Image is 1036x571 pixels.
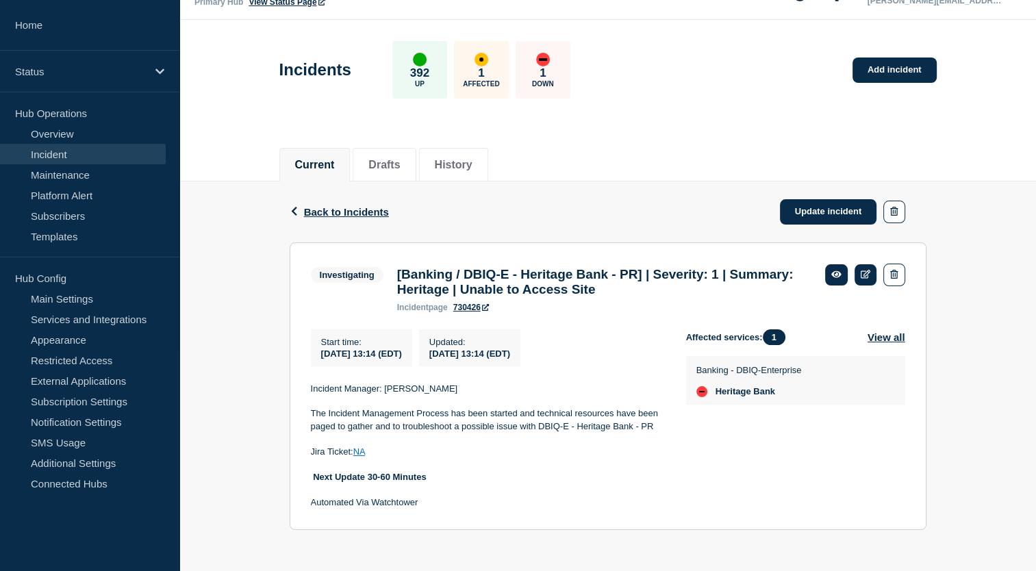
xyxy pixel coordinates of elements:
a: Update incident [780,199,877,225]
p: 1 [478,66,484,80]
span: Back to Incidents [304,206,389,218]
button: Current [295,159,335,171]
a: NA [353,446,365,457]
span: Heritage Bank [716,386,775,397]
strong: Next Update 30-60 Minutes [313,472,426,482]
p: Down [532,80,554,88]
div: down [536,53,550,66]
button: Back to Incidents [290,206,389,218]
h1: Incidents [279,60,351,79]
button: History [435,159,472,171]
p: page [397,303,448,312]
span: [DATE] 13:14 (EDT) [321,348,402,359]
a: Add incident [852,58,937,83]
p: Start time : [321,337,402,347]
div: up [413,53,427,66]
span: 1 [763,329,785,345]
a: 730426 [453,303,489,312]
span: incident [397,303,429,312]
p: Up [415,80,425,88]
button: Drafts [368,159,400,171]
span: Investigating [311,267,383,283]
p: Affected [463,80,499,88]
p: Updated : [429,337,510,347]
p: 1 [540,66,546,80]
button: View all [868,329,905,345]
p: Jira Ticket: [311,446,664,458]
p: Status [15,66,147,77]
span: Affected services: [686,329,792,345]
p: Incident Manager: [PERSON_NAME] [311,383,664,395]
div: affected [475,53,488,66]
div: down [696,386,707,397]
p: The Incident Management Process has been started and technical resources have been paged to gathe... [311,407,664,433]
div: [DATE] 13:14 (EDT) [429,347,510,359]
p: Automated Via Watchtower [311,496,664,509]
h3: [Banking / DBIQ-E - Heritage Bank - PR] | Severity: 1 | Summary: Heritage | Unable to Access Site [397,267,811,297]
p: 392 [410,66,429,80]
p: Banking - DBIQ-Enterprise [696,365,802,375]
